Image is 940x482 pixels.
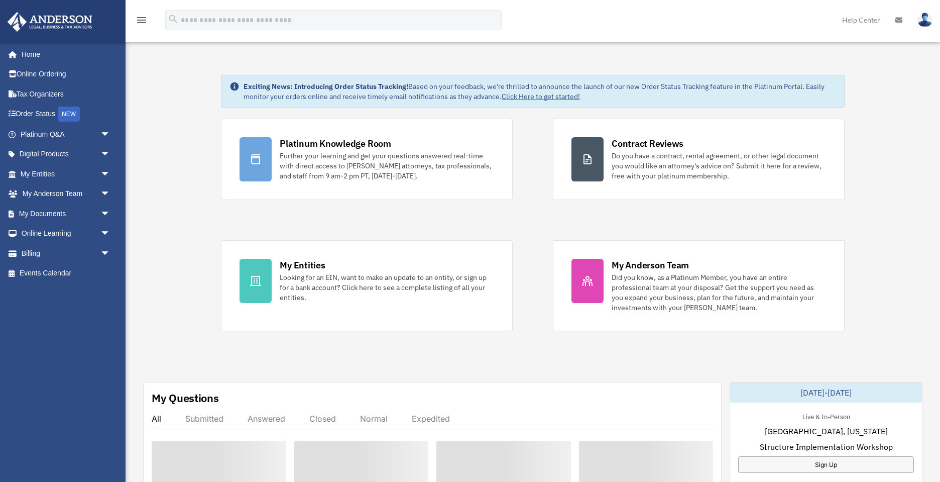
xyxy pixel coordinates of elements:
[917,13,932,27] img: User Pic
[765,425,888,437] span: [GEOGRAPHIC_DATA], [US_STATE]
[794,411,858,421] div: Live & In-Person
[280,137,391,150] div: Platinum Knowledge Room
[100,224,121,244] span: arrow_drop_down
[730,382,922,403] div: [DATE]-[DATE]
[152,391,219,406] div: My Questions
[185,414,223,424] div: Submitted
[221,240,513,331] a: My Entities Looking for an EIN, want to make an update to an entity, or sign up for a bank accoun...
[136,14,148,26] i: menu
[5,12,95,32] img: Anderson Advisors Platinum Portal
[7,164,126,184] a: My Entitiesarrow_drop_down
[612,151,826,181] div: Do you have a contract, rental agreement, or other legal document you would like an attorney's ad...
[7,84,126,104] a: Tax Organizers
[502,92,580,101] a: Click Here to get started!
[100,243,121,264] span: arrow_drop_down
[553,240,845,331] a: My Anderson Team Did you know, as a Platinum Member, you have an entire professional team at your...
[7,144,126,164] a: Digital Productsarrow_drop_down
[309,414,336,424] div: Closed
[7,104,126,125] a: Order StatusNEW
[612,137,683,150] div: Contract Reviews
[612,259,689,271] div: My Anderson Team
[7,224,126,244] a: Online Learningarrow_drop_down
[360,414,388,424] div: Normal
[248,414,285,424] div: Answered
[58,107,80,122] div: NEW
[7,263,126,283] a: Events Calendar
[100,184,121,205] span: arrow_drop_down
[100,124,121,145] span: arrow_drop_down
[7,124,126,144] a: Platinum Q&Aarrow_drop_down
[244,82,408,91] strong: Exciting News: Introducing Order Status Tracking!
[738,456,914,473] a: Sign Up
[7,44,121,64] a: Home
[7,204,126,224] a: My Documentsarrow_drop_down
[553,119,845,200] a: Contract Reviews Do you have a contract, rental agreement, or other legal document you would like...
[152,414,161,424] div: All
[412,414,450,424] div: Expedited
[280,259,325,271] div: My Entities
[244,81,836,102] div: Based on your feedback, we're thrilled to announce the launch of our new Order Status Tracking fe...
[760,441,893,453] span: Structure Implementation Workshop
[7,64,126,84] a: Online Ordering
[100,164,121,184] span: arrow_drop_down
[100,204,121,224] span: arrow_drop_down
[280,272,494,303] div: Looking for an EIN, want to make an update to an entity, or sign up for a bank account? Click her...
[612,272,826,313] div: Did you know, as a Platinum Member, you have an entire professional team at your disposal? Get th...
[7,243,126,263] a: Billingarrow_drop_down
[100,144,121,165] span: arrow_drop_down
[280,151,494,181] div: Further your learning and get your questions answered real-time with direct access to [PERSON_NAM...
[221,119,513,200] a: Platinum Knowledge Room Further your learning and get your questions answered real-time with dire...
[136,18,148,26] a: menu
[7,184,126,204] a: My Anderson Teamarrow_drop_down
[168,14,179,25] i: search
